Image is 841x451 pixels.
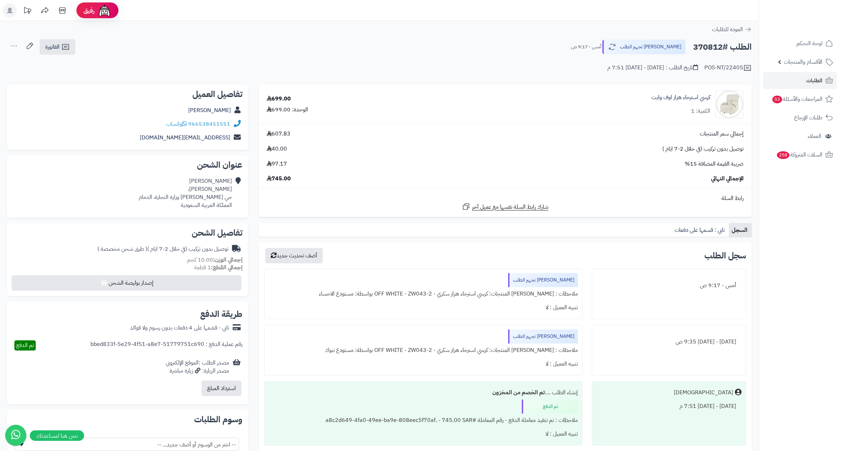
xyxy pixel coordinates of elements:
div: تنبيه العميل : لا [269,427,577,441]
div: رقم عملية الدفع : bbed833f-5e29-4f51-a8e7-51779751c690 [90,340,242,351]
span: رفيق [83,6,95,15]
div: تاريخ الطلب : [DATE] - [DATE] 7:51 م [607,64,698,72]
a: المراجعات والأسئلة53 [763,91,837,107]
strong: إجمالي الوزن: [213,256,242,264]
span: المراجعات والأسئلة [772,94,822,104]
h2: تفاصيل العميل [13,90,242,98]
small: أمس - 9:17 ص [571,43,601,50]
span: الفاتورة [45,43,60,51]
div: تنبيه العميل : لا [269,301,577,314]
h2: طريقة الدفع [200,310,242,318]
span: طلبات الإرجاع [794,113,822,123]
div: [DATE] - [DATE] 7:51 م [596,400,741,413]
span: تم الدفع [16,341,34,349]
span: لوحة التحكم [796,39,822,48]
img: ai-face.png [97,4,111,18]
div: توصيل بدون تركيب (في خلال 2-7 ايام ) [97,245,228,253]
a: طلبات الإرجاع [763,109,837,126]
div: الكمية: 1 [691,107,710,115]
div: [PERSON_NAME] تجهيز الطلب [508,273,578,287]
a: شارك رابط السلة نفسها مع عميل آخر [462,202,548,211]
h2: وسوم الطلبات [13,415,242,424]
small: 1 قطعة [194,263,242,272]
div: إنشاء الطلب .... [269,386,577,400]
div: POS-NT/22405 [704,64,752,72]
span: ( طرق شحن مخصصة ) [97,245,147,253]
span: العودة للطلبات [712,25,743,34]
div: رابط السلة [261,194,749,202]
div: ملاحظات : تم تنفيذ معاملة الدفع - رقم المعاملة #a8c2d649-4fa0-49ee-ba9e-808eec5f70af. - 745.00 SAR [269,414,577,427]
span: العملاء [808,131,821,141]
span: 745.00 [267,175,291,183]
div: [PERSON_NAME] [PERSON_NAME]، حي [PERSON_NAME] وزارة التجارة، الدمام المملكة العربية السعودية [139,177,232,209]
span: 258 [777,151,789,159]
h2: الطلب #370812 [693,40,752,54]
a: واتساب [166,120,187,128]
button: أضف تحديث جديد [265,248,323,263]
b: تم الخصم من المخزون [492,388,545,397]
span: 607.83 [267,130,290,138]
span: الطلبات [806,76,822,85]
div: الوحدة: 699.00 [267,106,308,114]
button: استرداد المبلغ [201,381,241,396]
img: 1737964704-110102050045-90x90.jpg [716,90,743,118]
div: تابي - قسّمها على 4 دفعات بدون رسوم ولا فوائد [130,324,229,332]
h2: تفاصيل الشحن [13,229,242,237]
a: 966538451551 [188,120,230,128]
span: إجمالي سعر المنتجات [700,130,744,138]
div: ملاحظات : [PERSON_NAME] المنتجات: كرسي استرخاء هزاز سكري - OFF WHITE - ZW043-2 بواسطة: مستودع تبوك [269,344,577,357]
a: كرسي استرخاء هزاز اوف وايت [651,93,710,102]
div: تم الدفع [522,400,578,414]
div: [DATE] - [DATE] 9:35 ص [596,335,741,349]
a: الطلبات [763,72,837,89]
div: أمس - 9:17 ص [596,279,741,292]
a: تحديثات المنصة [19,4,36,19]
span: الأقسام والمنتجات [784,57,822,67]
a: الفاتورة [40,39,75,55]
a: [PERSON_NAME] [188,106,231,115]
span: توصيل بدون تركيب (في خلال 2-7 ايام ) [662,145,744,153]
h2: عنوان الشحن [13,161,242,169]
span: -- اختر من الوسوم أو أضف جديد... -- [15,438,239,451]
a: السجل [729,223,752,237]
span: 97.17 [267,160,287,168]
div: تنبيه العميل : لا [269,357,577,371]
span: ضريبة القيمة المضافة 15% [685,160,744,168]
a: العودة للطلبات [712,25,752,34]
div: مصدر الطلب :الموقع الإلكتروني [166,359,229,375]
strong: إجمالي القطع: [211,263,242,272]
button: [PERSON_NAME] تجهيز الطلب [602,40,686,54]
span: 53 [772,96,782,103]
div: [DEMOGRAPHIC_DATA] [674,389,733,397]
span: 40.00 [267,145,287,153]
div: مصدر الزيارة: زيارة مباشرة [166,367,229,375]
span: الإجمالي النهائي [711,175,744,183]
button: إصدار بوليصة الشحن [12,275,241,291]
a: العملاء [763,128,837,145]
small: 10.00 كجم [187,256,242,264]
a: السلات المتروكة258 [763,146,837,163]
a: [EMAIL_ADDRESS][DOMAIN_NAME] [140,133,230,142]
div: [PERSON_NAME] تجهيز الطلب [508,329,578,344]
a: تابي : قسمها على دفعات [672,223,729,237]
span: السلات المتروكة [776,150,822,160]
a: لوحة التحكم [763,35,837,52]
span: شارك رابط السلة نفسها مع عميل آخر [472,203,548,211]
div: ملاحظات : [PERSON_NAME] المنتجات: كرسي استرخاء هزاز سكري - OFF WHITE - ZW043-2 بواسطة: مستودع الا... [269,287,577,301]
div: 699.00 [267,95,291,103]
h3: سجل الطلب [704,251,746,260]
img: logo-2.png [793,18,834,33]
